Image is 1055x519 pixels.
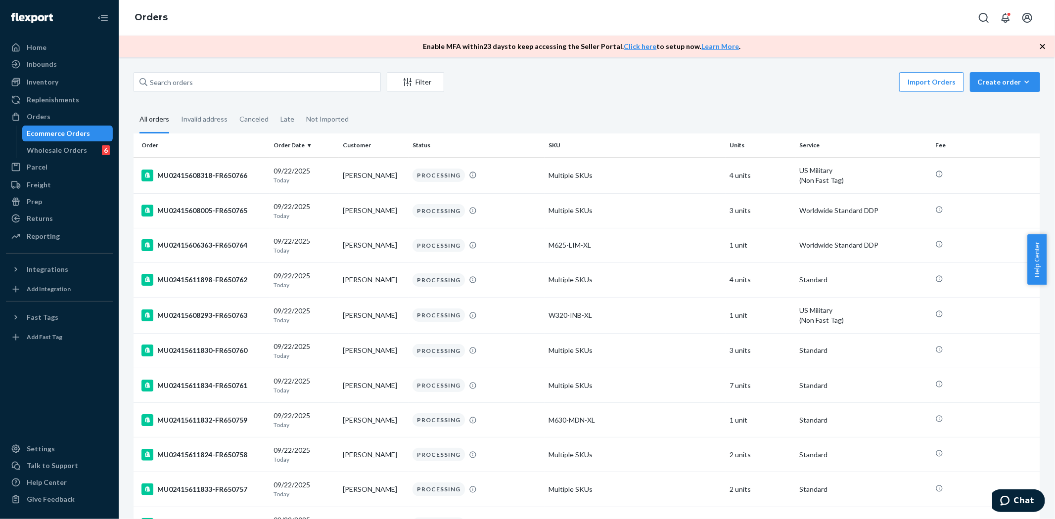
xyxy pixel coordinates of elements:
[27,264,68,274] div: Integrations
[6,458,113,474] button: Talk to Support
[6,74,113,90] a: Inventory
[134,72,381,92] input: Search orders
[93,8,113,28] button: Close Navigation
[141,345,266,356] div: MU02415611830-FR650760
[6,329,113,345] a: Add Fast Tag
[134,133,270,157] th: Order
[6,261,113,277] button: Integrations
[413,448,465,461] div: PROCESSING
[141,170,266,181] div: MU02415608318-FR650766
[274,246,335,255] p: Today
[274,480,335,498] div: 09/22/2025
[974,8,994,28] button: Open Search Box
[27,461,78,471] div: Talk to Support
[996,8,1015,28] button: Open notifications
[274,342,335,360] div: 09/22/2025
[1027,234,1047,285] button: Help Center
[799,206,927,216] p: Worldwide Standard DDP
[545,133,726,157] th: SKU
[339,437,409,472] td: [PERSON_NAME]
[274,271,335,289] div: 09/22/2025
[27,197,42,207] div: Prep
[387,77,444,87] div: Filter
[27,214,53,223] div: Returns
[726,403,796,437] td: 1 unit
[274,351,335,360] p: Today
[6,194,113,210] a: Prep
[799,166,927,175] p: US Military
[27,77,58,87] div: Inventory
[11,13,53,23] img: Flexport logo
[409,133,545,157] th: Status
[274,176,335,184] p: Today
[141,483,266,495] div: MU02415611833-FR650757
[931,133,1040,157] th: Fee
[274,445,335,464] div: 09/22/2025
[141,309,266,321] div: MU02415608293-FR650763
[274,166,335,184] div: 09/22/2025
[899,72,964,92] button: Import Orders
[799,175,927,185] div: (Non Fast Tag)
[413,273,465,287] div: PROCESSING
[27,312,58,322] div: Fast Tags
[545,437,726,472] td: Multiple SKUs
[726,133,796,157] th: Units
[549,310,722,320] div: W320-INB-XL
[22,142,113,158] a: Wholesale Orders6
[6,40,113,55] a: Home
[726,333,796,368] td: 3 units
[992,489,1045,514] iframe: Opens a widget where you can chat to one of our agents
[545,262,726,297] td: Multiple SKUs
[545,333,726,368] td: Multiple SKUs
[726,157,796,193] td: 4 units
[339,333,409,368] td: [PERSON_NAME]
[339,368,409,403] td: [PERSON_NAME]
[274,281,335,289] p: Today
[339,193,409,228] td: [PERSON_NAME]
[799,346,927,355] p: Standard
[6,177,113,193] a: Freight
[726,368,796,403] td: 7 units
[6,491,113,507] button: Give Feedback
[274,212,335,220] p: Today
[799,484,927,494] p: Standard
[141,449,266,461] div: MU02415611824-FR650758
[27,129,91,138] div: Ecommerce Orders
[1017,8,1037,28] button: Open account menu
[799,275,927,285] p: Standard
[799,305,927,315] p: US Military
[141,274,266,286] div: MU02415611898-FR650762
[6,228,113,244] a: Reporting
[339,403,409,437] td: [PERSON_NAME]
[27,162,47,172] div: Parcel
[274,411,335,429] div: 09/22/2025
[339,297,409,333] td: [PERSON_NAME]
[6,92,113,108] a: Replenishments
[726,228,796,262] td: 1 unit
[27,59,57,69] div: Inbounds
[6,211,113,226] a: Returns
[726,437,796,472] td: 2 units
[27,333,62,341] div: Add Fast Tag
[6,309,113,325] button: Fast Tags
[413,344,465,357] div: PROCESSING
[549,240,722,250] div: M625-LIM-XL
[274,202,335,220] div: 09/22/2025
[306,106,349,132] div: Not Imported
[141,239,266,251] div: MU02415606363-FR650764
[27,180,51,190] div: Freight
[127,3,176,32] ol: breadcrumbs
[27,444,55,454] div: Settings
[413,204,465,217] div: PROCESSING
[6,56,113,72] a: Inbounds
[413,482,465,496] div: PROCESSING
[624,42,657,50] a: Click here
[239,106,269,132] div: Canceled
[274,421,335,429] p: Today
[339,262,409,297] td: [PERSON_NAME]
[413,308,465,322] div: PROCESSING
[413,413,465,427] div: PROCESSING
[27,494,75,504] div: Give Feedback
[726,297,796,333] td: 1 unit
[726,193,796,228] td: 3 units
